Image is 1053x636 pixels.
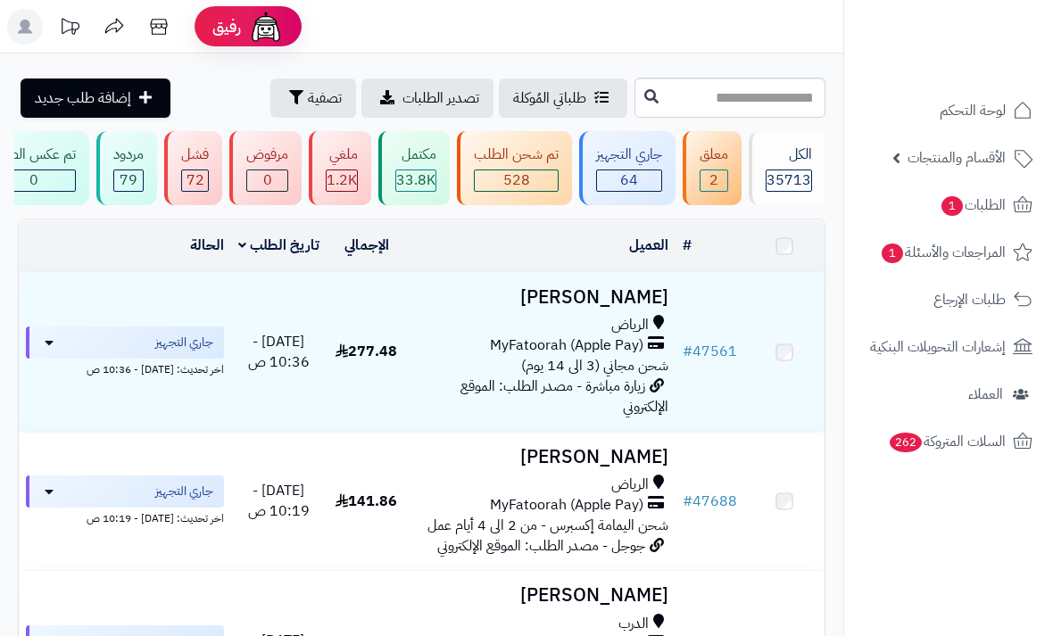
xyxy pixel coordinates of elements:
span: # [683,341,692,362]
span: 72 [182,170,208,191]
span: 79 [114,170,143,191]
a: إشعارات التحويلات البنكية [855,326,1042,368]
span: # [683,491,692,512]
span: الأقسام والمنتجات [908,145,1006,170]
a: ملغي 1.2K [305,131,375,205]
a: مكتمل 33.8K [375,131,453,205]
a: العميل [629,235,668,256]
button: تصفية [270,78,356,118]
a: لوحة التحكم [855,89,1042,132]
div: الكل [766,145,812,165]
a: #47561 [683,341,737,362]
a: الكل35713 [745,131,829,205]
a: مرفوض 0 [226,131,305,205]
div: ملغي [326,145,358,165]
a: الحالة [190,235,224,256]
span: طلبات الإرجاع [933,287,1006,312]
span: رفيق [212,16,241,37]
span: جاري التجهيز [155,334,213,351]
span: الطلبات [940,193,1006,218]
a: العملاء [855,373,1042,416]
div: 33787 [396,170,435,191]
a: إضافة طلب جديد [21,78,170,118]
span: 1.2K [327,170,357,191]
a: مردود 79 [93,131,161,205]
div: اخر تحديث: [DATE] - 10:19 ص [26,508,224,526]
a: الإجمالي [344,235,389,256]
div: 1156 [327,170,357,191]
a: طلباتي المُوكلة [499,78,627,118]
span: إشعارات التحويلات البنكية [870,335,1006,359]
span: 33.8K [396,170,435,191]
span: [DATE] - 10:36 ص [248,331,310,373]
a: #47688 [683,491,737,512]
div: فشل [181,145,209,165]
span: 1 [941,196,963,216]
a: طلبات الإرجاع [855,278,1042,321]
div: مرفوض [246,145,288,165]
a: معلق 2 [679,131,745,205]
span: الرياض [611,475,649,495]
a: جاري التجهيز 64 [576,131,679,205]
a: الطلبات1 [855,184,1042,227]
span: 2 [701,170,727,191]
span: المراجعات والأسئلة [880,240,1006,265]
a: تصدير الطلبات [361,78,493,118]
div: مكتمل [395,145,436,165]
h3: [PERSON_NAME] [414,287,668,308]
span: شحن مجاني (3 الى 14 يوم) [521,355,668,376]
span: 262 [890,433,922,452]
span: 64 [597,170,661,191]
h3: [PERSON_NAME] [414,447,668,467]
h3: [PERSON_NAME] [414,585,668,606]
a: السلات المتروكة262 [855,420,1042,463]
span: 141.86 [336,491,397,512]
span: لوحة التحكم [940,98,1006,123]
span: إضافة طلب جديد [35,87,131,109]
span: العملاء [968,382,1003,407]
span: تصفية [308,87,342,109]
div: اخر تحديث: [DATE] - 10:36 ص [26,359,224,377]
img: ai-face.png [248,9,284,45]
span: الرياض [611,315,649,335]
span: 528 [475,170,558,191]
a: فشل 72 [161,131,226,205]
div: مردود [113,145,144,165]
a: تاريخ الطلب [238,235,319,256]
a: المراجعات والأسئلة1 [855,231,1042,274]
span: 277.48 [336,341,397,362]
span: زيارة مباشرة - مصدر الطلب: الموقع الإلكتروني [460,376,668,417]
div: جاري التجهيز [596,145,662,165]
span: MyFatoorah (Apple Pay) [490,495,643,516]
span: السلات المتروكة [888,429,1006,454]
span: تصدير الطلبات [402,87,479,109]
span: الدرب [618,614,649,634]
span: جاري التجهيز [155,483,213,500]
span: شحن اليمامة إكسبرس - من 2 الى 4 أيام عمل [427,515,668,536]
span: [DATE] - 10:19 ص [248,480,310,522]
span: جوجل - مصدر الطلب: الموقع الإلكتروني [437,535,645,557]
a: # [683,235,692,256]
a: تحديثات المنصة [47,9,92,49]
div: معلق [700,145,728,165]
span: 35713 [767,170,811,191]
a: تم شحن الطلب 528 [453,131,576,205]
span: 0 [247,170,287,191]
span: 1 [882,244,903,263]
div: تم شحن الطلب [474,145,559,165]
span: MyFatoorah (Apple Pay) [490,335,643,356]
span: طلباتي المُوكلة [513,87,586,109]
